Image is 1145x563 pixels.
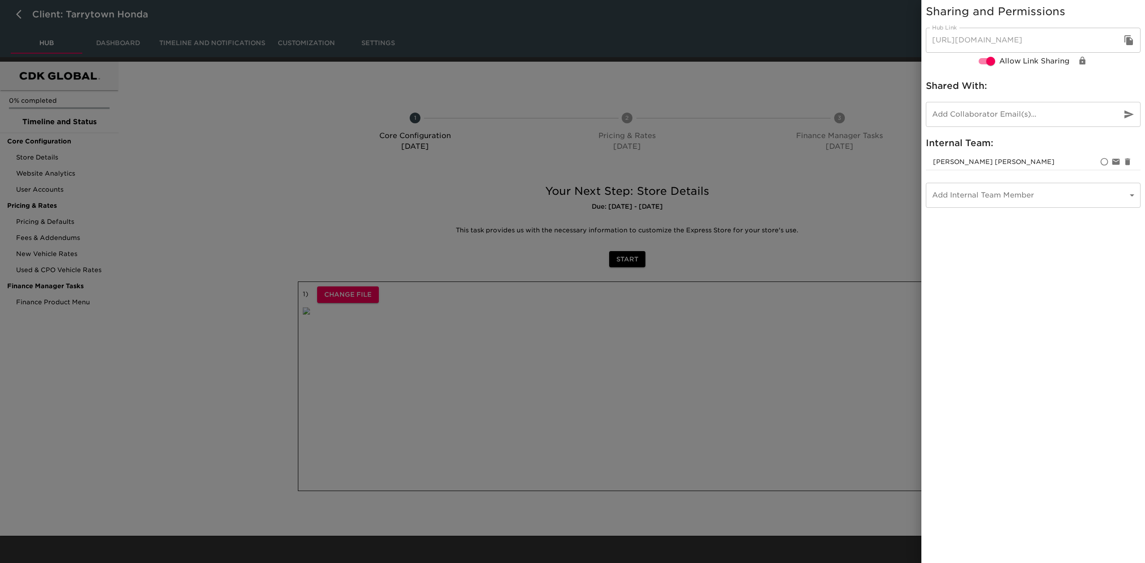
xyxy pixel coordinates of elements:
div: Disable notifications for matthew.grajales@cdk.com [1110,156,1122,168]
div: Set as primay account owner [1098,156,1110,168]
span: matthew.grajales@cdk.com [933,158,1055,165]
h5: Sharing and Permissions [926,4,1141,19]
span: Allow Link Sharing [999,56,1069,67]
h6: Shared With: [926,79,1141,93]
h6: Internal Team: [926,136,1141,150]
div: Remove matthew.grajales@cdk.com [1122,156,1133,168]
div: ​ [926,183,1141,208]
